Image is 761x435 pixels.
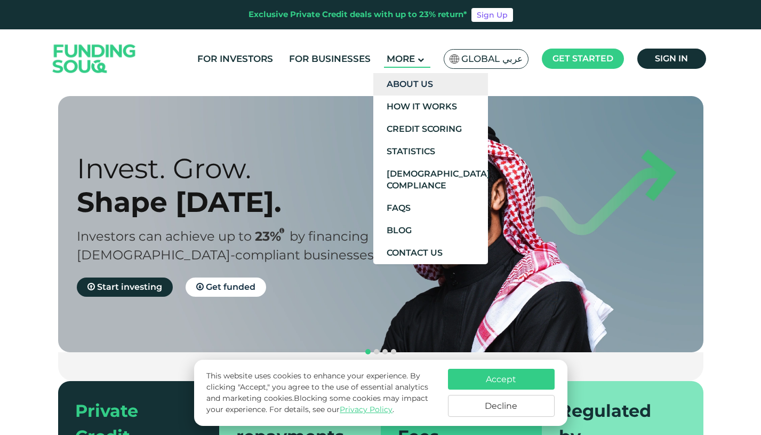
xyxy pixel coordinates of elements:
[373,163,488,197] a: [DEMOGRAPHIC_DATA] Compliance
[471,8,513,22] a: Sign Up
[364,347,372,356] button: navigation
[373,219,488,242] a: Blog
[279,228,284,234] i: 23% IRR (expected) ~ 15% Net yield (expected)
[373,197,488,219] a: FAQs
[448,369,555,390] button: Accept
[195,50,276,68] a: For Investors
[461,53,523,65] span: Global عربي
[450,54,459,64] img: SA Flag
[77,152,399,185] div: Invest. Grow.
[249,9,467,21] div: Exclusive Private Credit deals with up to 23% return*
[255,228,290,244] span: 23%
[286,50,373,68] a: For Businesses
[206,393,428,414] span: Blocking some cookies may impact your experience.
[77,185,399,219] div: Shape [DATE].
[381,347,389,356] button: navigation
[373,140,488,163] a: Statistics
[206,370,437,415] p: This website uses cookies to enhance your experience. By clicking "Accept," you agree to the use ...
[186,278,266,297] a: Get funded
[448,395,555,417] button: Decline
[77,228,252,244] span: Investors can achieve up to
[373,242,488,264] a: Contact Us
[552,53,613,64] span: Get started
[389,347,398,356] button: navigation
[42,32,147,86] img: Logo
[372,347,381,356] button: navigation
[340,405,392,414] a: Privacy Policy
[373,96,488,118] a: How It Works
[373,73,488,96] a: About Us
[655,53,688,64] span: Sign in
[269,405,394,414] span: For details, see our .
[373,118,488,140] a: Credit Scoring
[97,282,162,292] span: Start investing
[77,278,173,297] a: Start investing
[206,282,255,292] span: Get funded
[387,53,415,64] span: More
[637,49,706,69] a: Sign in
